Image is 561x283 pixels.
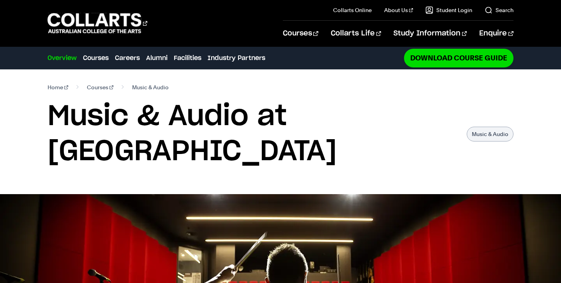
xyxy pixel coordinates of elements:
a: Courses [83,53,109,63]
h1: Music & Audio at [GEOGRAPHIC_DATA] [48,99,459,169]
a: Download Course Guide [404,49,513,67]
a: Courses [283,21,318,46]
a: Student Login [425,6,472,14]
a: Alumni [146,53,168,63]
a: Careers [115,53,140,63]
a: About Us [384,6,413,14]
span: Music & Audio [132,82,169,93]
div: Go to homepage [48,12,147,34]
a: Home [48,82,68,93]
a: Courses [87,82,113,93]
a: Facilities [174,53,201,63]
a: Collarts Life [331,21,381,46]
p: Music & Audio [467,127,513,141]
a: Collarts Online [333,6,372,14]
a: Enquire [479,21,513,46]
a: Overview [48,53,77,63]
a: Search [485,6,513,14]
a: Study Information [393,21,467,46]
a: Industry Partners [208,53,265,63]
